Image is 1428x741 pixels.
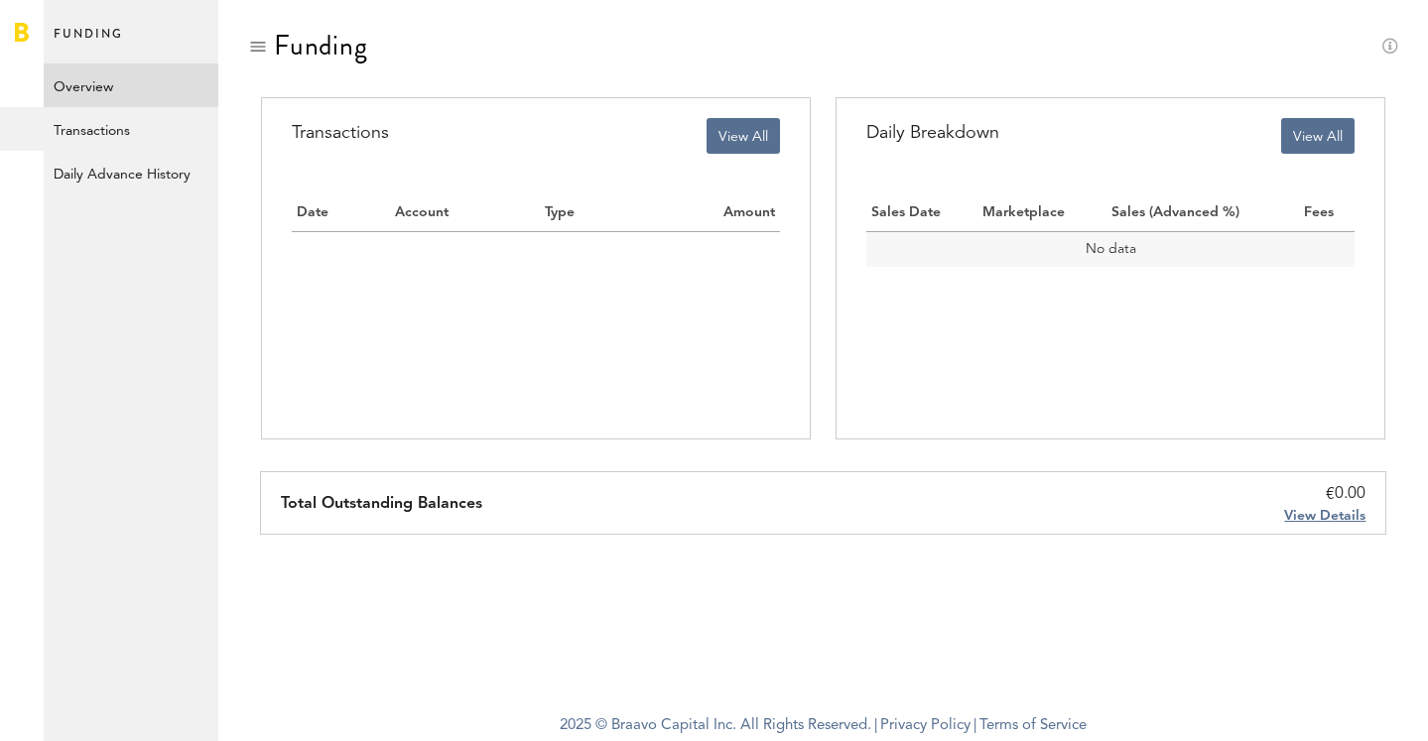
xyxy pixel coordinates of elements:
[634,195,780,231] th: Amount
[866,118,999,148] div: Daily Breakdown
[540,195,634,231] th: Type
[44,107,218,151] a: Transactions
[1284,482,1365,506] div: €0.00
[54,22,123,63] span: Funding
[707,118,780,154] button: View All
[1281,118,1355,154] button: View All
[977,195,1106,231] th: Marketplace
[1273,681,1408,731] iframe: Opens a widget where you can find more information
[292,118,389,148] div: Transactions
[44,63,218,107] a: Overview
[560,711,871,741] span: 2025 © Braavo Capital Inc. All Rights Reserved.
[866,195,977,231] th: Sales Date
[390,195,540,231] th: Account
[880,718,971,733] a: Privacy Policy
[1284,509,1365,523] span: View Details
[274,30,368,62] div: Funding
[281,472,482,534] div: Total Outstanding Balances
[866,231,1355,267] td: No data
[292,195,390,231] th: Date
[44,151,218,194] a: Daily Advance History
[979,718,1087,733] a: Terms of Service
[1299,195,1355,231] th: Fees
[1106,195,1299,231] th: Sales (Advanced %)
